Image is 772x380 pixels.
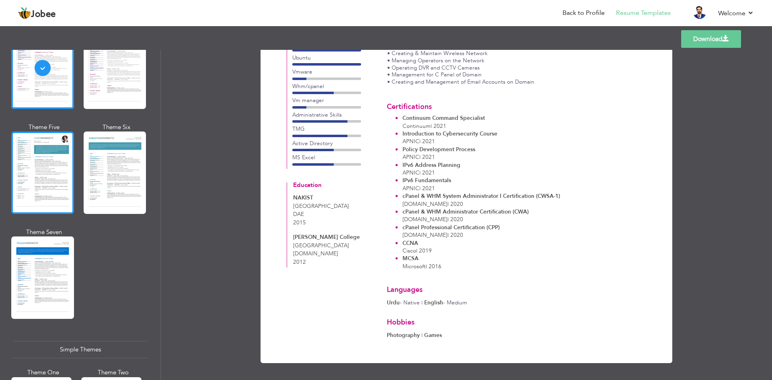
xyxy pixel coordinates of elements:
[292,125,361,133] div: TMG
[718,8,754,18] a: Welcome
[402,114,485,122] span: Continuum Command Specialist
[402,263,560,270] p: Microsoft
[402,146,475,153] span: Policy Development Process
[424,331,442,339] span: Games
[293,258,306,266] span: 2012
[402,138,560,145] p: APNIC
[402,192,560,200] span: cPanel & WHM System Administrator I Certification (CWSA-1)
[450,216,463,223] span: 2020
[402,122,560,130] p: Continuum
[402,153,560,161] p: APNIC
[681,30,741,48] a: Download
[420,299,467,306] span: - Medium
[387,318,641,327] h3: Hobbies
[419,138,421,145] span: |
[13,368,73,377] div: Theme One
[402,239,418,247] span: CCNA
[293,194,361,201] div: NAKIST
[402,231,560,239] p: [DOMAIN_NAME]
[450,231,463,239] span: 2020
[83,368,143,377] div: Theme Two
[387,331,420,339] span: Photography
[387,299,400,306] span: Urdu
[419,247,432,255] span: 2019
[293,219,306,226] span: 2015
[693,6,706,19] img: Profile Img
[13,341,148,358] div: Simple Themes
[387,286,641,294] h3: Languages
[292,111,361,119] div: Administrative Skills
[293,202,349,210] span: [GEOGRAPHIC_DATA]
[402,200,560,208] p: [DOMAIN_NAME]
[448,200,449,208] span: |
[402,169,560,177] p: APNIC
[448,231,449,239] span: |
[292,54,361,62] div: Ubuntu
[421,299,423,306] span: |
[419,169,421,177] span: |
[429,263,441,270] span: 2016
[422,169,435,177] span: 2021
[416,247,417,255] span: |
[387,299,420,306] span: - Native
[293,182,361,189] h4: Education
[292,82,361,90] div: Whm/cpanel
[422,185,435,192] span: 2021
[424,299,443,306] span: English
[402,208,529,216] span: cPanel & WHM Administrator Certification (CWA)
[563,8,605,18] a: Back to Profile
[402,224,500,231] span: cPanel Professional Certification (CPP)
[402,161,460,169] span: IPv6 Address Planning
[419,153,421,161] span: |
[292,154,361,161] div: MS Excel
[433,122,446,130] span: 2021
[402,255,419,262] span: MCSA
[450,200,463,208] span: 2020
[387,21,646,85] div: • Troubleshooting Network Problem • Troubleshooting Software & Hardware Problems • Management of ...
[13,123,76,131] div: Theme Five
[292,140,361,147] div: Active Directory
[402,216,560,223] p: [DOMAIN_NAME]
[387,103,641,111] h3: Certifications
[422,153,435,161] span: 2021
[18,7,31,20] img: jobee.io
[293,242,349,249] span: [GEOGRAPHIC_DATA]
[448,216,449,223] span: |
[31,10,56,19] span: Jobee
[293,250,338,257] span: [DOMAIN_NAME]
[402,247,560,255] p: Cisco
[421,331,423,339] span: |
[85,123,148,131] div: Theme Six
[402,177,451,184] span: IPv6 Fundamentals
[431,122,432,130] span: |
[402,185,560,192] p: APNIC
[293,210,304,218] span: DAE
[292,97,361,104] div: Vm manager
[292,68,361,76] div: Vmware
[419,185,421,192] span: |
[422,138,435,145] span: 2021
[616,8,671,18] a: Resume Templates
[18,7,56,20] a: Jobee
[402,130,497,138] span: Introduction to Cybersecurity Course
[13,228,76,236] div: Theme Seven
[293,233,361,241] div: [PERSON_NAME] College
[426,263,427,270] span: |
